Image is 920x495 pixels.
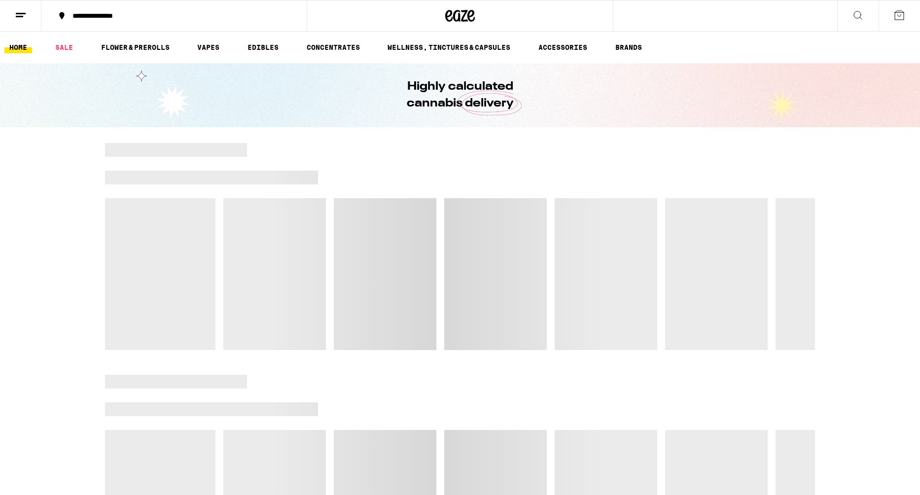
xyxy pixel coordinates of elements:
a: ACCESSORIES [533,41,592,53]
a: WELLNESS, TINCTURES & CAPSULES [383,41,515,53]
a: EDIBLES [243,41,283,53]
a: VAPES [192,41,224,53]
a: HOME [4,41,32,53]
a: SALE [50,41,78,53]
a: BRANDS [610,41,647,53]
a: CONCENTRATES [302,41,365,53]
h1: Highly calculated cannabis delivery [379,78,541,112]
a: FLOWER & PREROLLS [96,41,175,53]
